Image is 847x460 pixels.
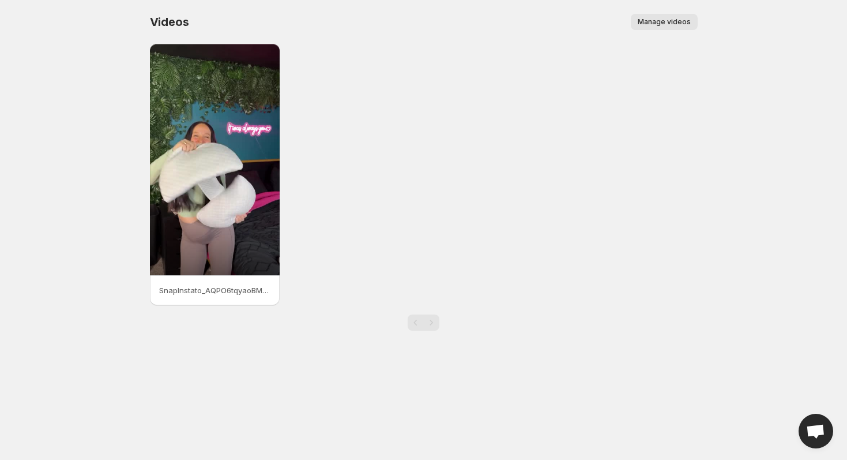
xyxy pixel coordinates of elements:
[150,15,189,29] span: Videos
[408,315,439,331] nav: Pagination
[638,17,691,27] span: Manage videos
[799,414,833,448] div: Open chat
[631,14,698,30] button: Manage videos
[159,285,271,296] p: SnapInstato_AQPO6tqyaoBMTVizaIJ9F204gA3OA7who75Vpauueg5bXY6TIDfuu6pi-X3mVhp7RYI7dFJr9aJ56WFAxIlld...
